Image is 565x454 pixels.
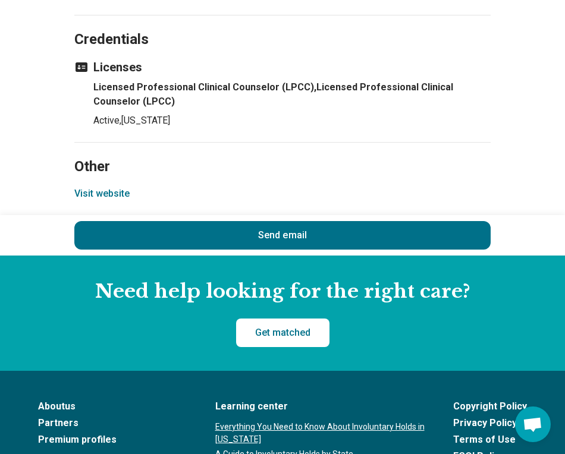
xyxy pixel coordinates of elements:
h3: Licenses [74,59,491,75]
a: Open chat [515,406,551,442]
a: Premium profiles [38,433,196,447]
h2: Other [74,128,491,177]
a: Learning center [215,399,434,414]
h2: Need help looking for the right care? [10,279,555,304]
span: , [US_STATE] [120,115,170,126]
a: Terms of Use [453,433,527,447]
h2: Credentials [74,1,491,50]
a: Aboutus [38,399,196,414]
button: Send email [74,221,491,250]
a: Partners [38,416,196,430]
a: Everything You Need to Know About Involuntary Holds in [US_STATE] [215,421,434,446]
a: Copyright Policy [453,399,527,414]
a: Privacy Policy [453,416,527,430]
p: Active [93,113,491,128]
a: Get matched [236,319,329,347]
button: Visit website [74,187,130,201]
h4: Licensed Professional Clinical Counselor (LPCC),Licensed Professional Clinical Counselor (LPCC) [93,80,491,109]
